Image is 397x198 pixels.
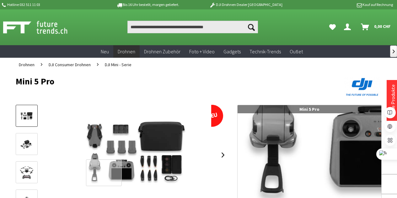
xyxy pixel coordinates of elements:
a: Foto + Video [185,45,219,58]
a: DJI Mini - Serie [102,58,135,72]
p: Bis 16 Uhr bestellt, morgen geliefert. [99,1,197,8]
p: Hotline 032 511 11 03 [1,1,99,8]
p: DJI Drohnen Dealer [GEOGRAPHIC_DATA] [197,1,295,8]
a: Neu [96,45,113,58]
span:  [393,50,395,53]
a: Outlet [285,45,307,58]
input: Produkt, Marke, Kategorie, EAN, Artikelnummer… [127,21,258,33]
a: Drohnen [16,58,38,72]
a: Drohnen Zubehör [140,45,185,58]
img: Shop Futuretrends - zur Startseite wechseln [3,19,81,35]
a: DJI Consumer Drohnen [46,58,94,72]
a: Warenkorb [358,21,394,33]
span: Outlet [290,48,303,55]
span: 0,00 CHF [374,21,391,31]
span: Foto + Video [189,48,215,55]
span: Neu [101,48,109,55]
img: Vorschau: Mini 5 Pro [18,110,36,122]
img: DJI [344,77,381,97]
a: Meine Favoriten [326,21,339,33]
span: Mini 5 Pro [299,106,319,112]
span: Drohnen [19,62,35,67]
a: Drohnen [113,45,140,58]
h1: Mini 5 Pro [16,77,308,86]
p: Kauf auf Rechnung [295,1,393,8]
span: DJI Consumer Drohnen [49,62,91,67]
a: Neue Produkte [390,84,396,116]
a: Gadgets [219,45,245,58]
span: Drohnen Zubehör [144,48,180,55]
span: Gadgets [223,48,241,55]
a: Dein Konto [341,21,356,33]
span: Technik-Trends [249,48,281,55]
span: DJI Mini - Serie [105,62,131,67]
button: Suchen [245,21,258,33]
a: Technik-Trends [245,45,285,58]
span: Drohnen [118,48,135,55]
